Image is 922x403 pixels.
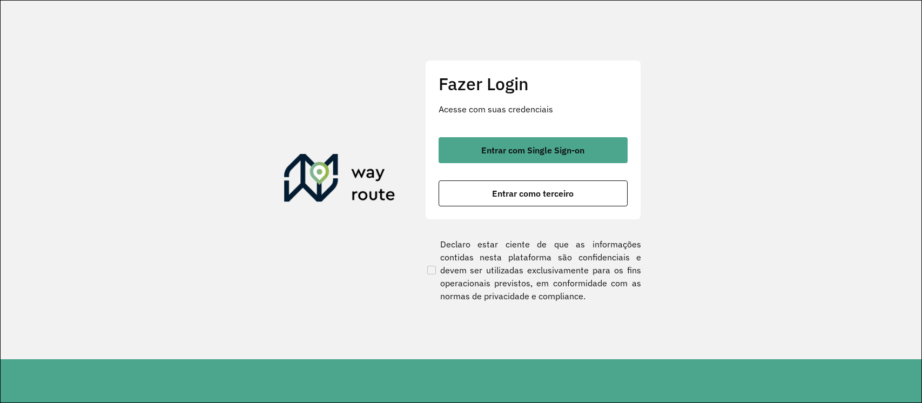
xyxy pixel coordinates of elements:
[439,103,628,116] p: Acesse com suas credenciais
[425,238,641,303] label: Declaro estar ciente de que as informações contidas nesta plataforma são confidenciais e devem se...
[439,180,628,206] button: button
[439,73,628,94] h2: Fazer Login
[284,154,395,206] img: Roteirizador AmbevTech
[481,146,584,155] span: Entrar com Single Sign-on
[492,189,574,198] span: Entrar como terceiro
[439,137,628,163] button: button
